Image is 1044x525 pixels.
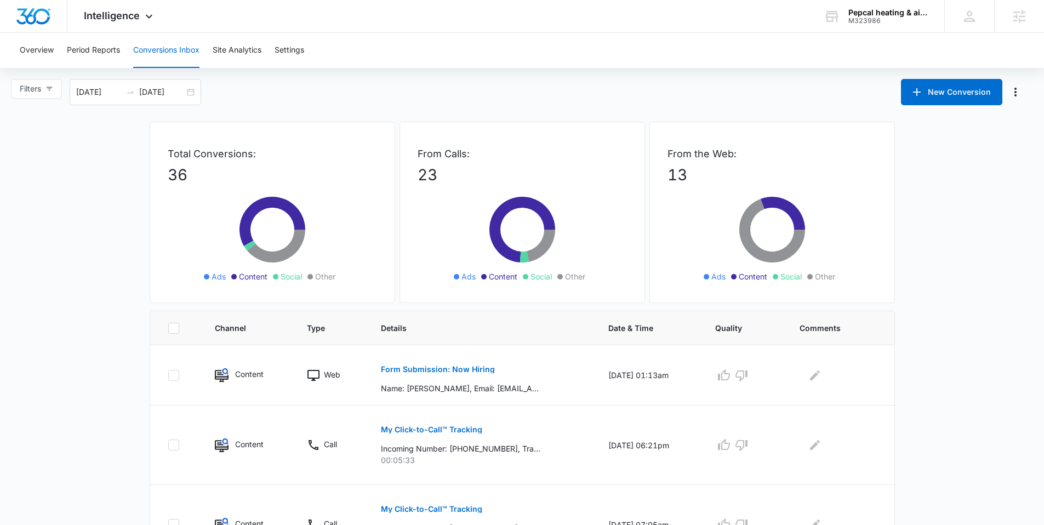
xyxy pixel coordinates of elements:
span: Filters [20,83,41,95]
p: Web [324,369,340,380]
p: 13 [668,163,877,186]
div: account name [848,8,928,17]
span: Social [780,271,802,282]
span: Comments [800,322,860,334]
p: Name: [PERSON_NAME], Email: [EMAIL_ADDRESS][DOMAIN_NAME], Phone: [PHONE_NUMBER], Notes: I went to... [381,383,540,394]
button: Period Reports [67,33,120,68]
p: Incoming Number: [PHONE_NUMBER], Tracking Number: [PHONE_NUMBER], Ring To: [PHONE_NUMBER], Caller... [381,443,540,454]
span: Channel [215,322,265,334]
p: My Click-to-Call™ Tracking [381,505,482,513]
span: Social [281,271,302,282]
span: Ads [461,271,476,282]
p: Content [235,368,264,380]
span: to [126,88,135,96]
p: Content [235,438,264,450]
span: Type [307,322,339,334]
span: Content [489,271,517,282]
input: End date [139,86,185,98]
span: Other [315,271,335,282]
span: Other [565,271,585,282]
td: [DATE] 06:21pm [595,406,702,485]
span: Other [815,271,835,282]
td: [DATE] 01:13am [595,345,702,406]
button: Site Analytics [213,33,261,68]
button: Edit Comments [806,367,824,384]
button: Edit Comments [806,436,824,454]
span: Social [530,271,552,282]
p: 23 [418,163,627,186]
span: Quality [715,322,757,334]
span: swap-right [126,88,135,96]
p: 36 [168,163,377,186]
button: Conversions Inbox [133,33,199,68]
div: account id [848,17,928,25]
button: Manage Numbers [1007,83,1024,101]
input: Start date [76,86,122,98]
p: Total Conversions: [168,146,377,161]
span: Intelligence [84,10,140,21]
span: Details [381,322,566,334]
span: Ads [711,271,726,282]
button: Overview [20,33,54,68]
button: Settings [275,33,304,68]
p: 00:05:33 [381,454,582,466]
span: Content [239,271,267,282]
button: My Click-to-Call™ Tracking [381,496,482,522]
p: From Calls: [418,146,627,161]
p: My Click-to-Call™ Tracking [381,426,482,433]
span: Ads [212,271,226,282]
button: Form Submission: Now Hiring [381,356,495,383]
span: Content [739,271,767,282]
span: Date & Time [608,322,673,334]
button: Filters [11,79,62,99]
button: New Conversion [901,79,1002,105]
button: My Click-to-Call™ Tracking [381,416,482,443]
p: Form Submission: Now Hiring [381,366,495,373]
p: Call [324,438,337,450]
p: From the Web: [668,146,877,161]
